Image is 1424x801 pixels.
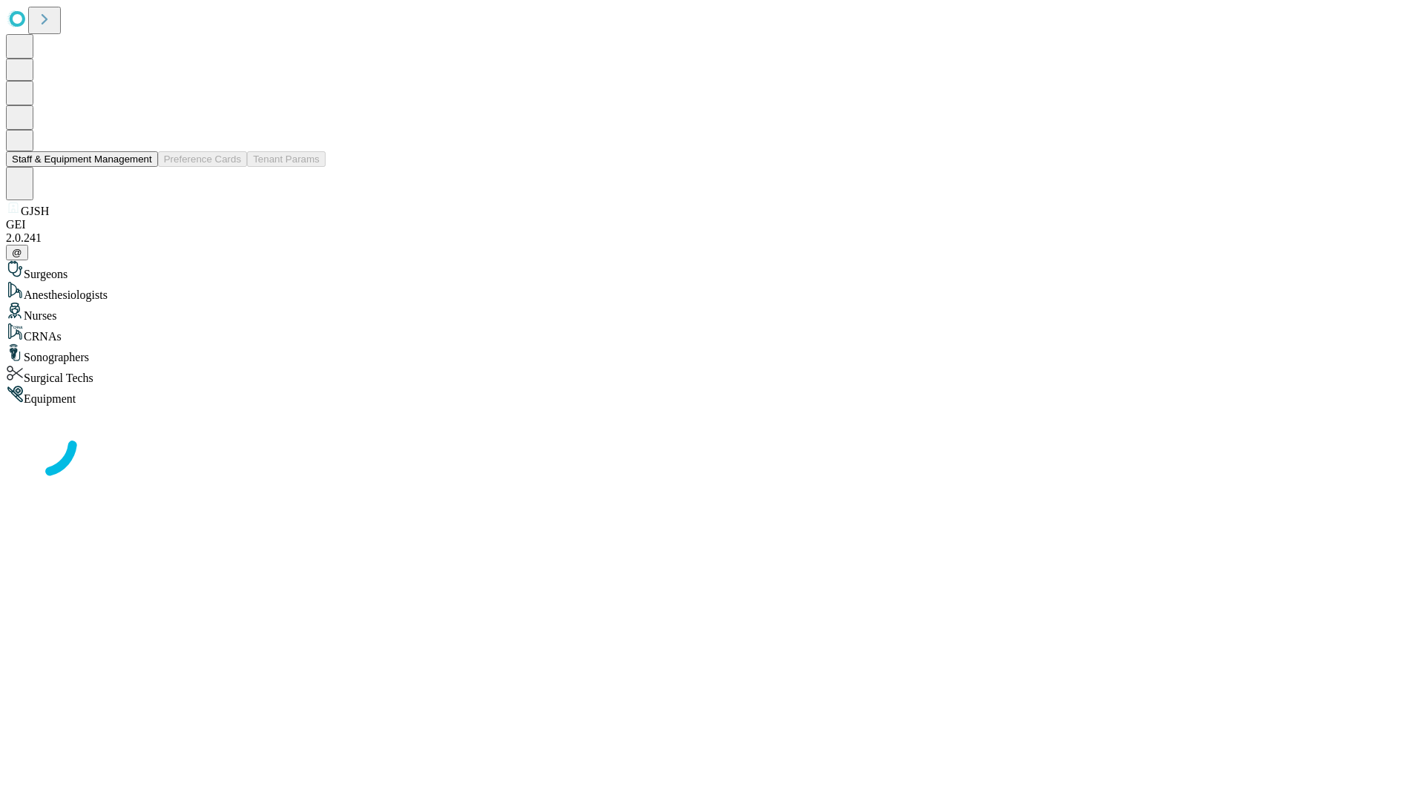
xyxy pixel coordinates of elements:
[6,260,1418,281] div: Surgeons
[6,385,1418,406] div: Equipment
[247,151,326,167] button: Tenant Params
[6,245,28,260] button: @
[6,364,1418,385] div: Surgical Techs
[12,247,22,258] span: @
[21,205,49,217] span: GJSH
[158,151,247,167] button: Preference Cards
[6,151,158,167] button: Staff & Equipment Management
[6,323,1418,343] div: CRNAs
[6,218,1418,231] div: GEI
[6,302,1418,323] div: Nurses
[6,281,1418,302] div: Anesthesiologists
[6,343,1418,364] div: Sonographers
[6,231,1418,245] div: 2.0.241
